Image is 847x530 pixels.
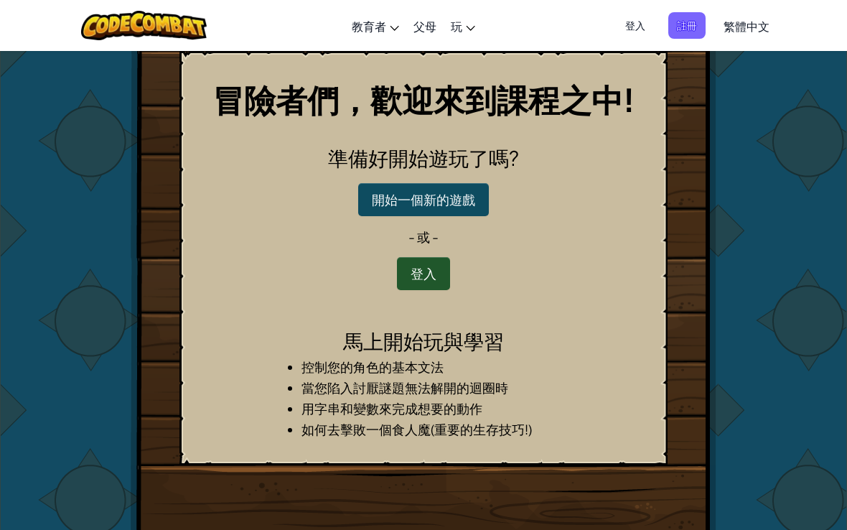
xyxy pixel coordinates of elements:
li: 如何去擊敗一個食人魔(重要的生存技巧!) [301,419,574,440]
img: CodeCombat logo [81,11,207,40]
span: - [408,228,417,245]
a: 玩 [444,6,482,45]
span: 或 [417,228,430,245]
span: 玩 [451,19,462,34]
li: 控制您的角色的基本文法 [301,356,574,377]
a: 父母 [406,6,444,45]
button: 登入 [397,257,450,290]
li: 用字串和變數來完成想要的動作 [301,398,574,419]
a: 教育者 [345,6,406,45]
li: 當您陷入討厭謎題無法解開的迴圈時 [301,377,574,398]
h2: 準備好開始遊玩了嗎? [192,143,655,173]
span: 教育者 [352,19,386,34]
button: 開始一個新的遊戲 [358,183,489,216]
h1: 冒險者們，歡迎來到課程之中! [192,77,655,121]
a: 繁體中文 [716,6,777,45]
button: 登入 [617,12,654,39]
span: 繁體中文 [724,19,769,34]
button: 註冊 [668,12,706,39]
h2: 馬上開始玩與學習 [192,326,655,356]
span: - [430,228,439,245]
